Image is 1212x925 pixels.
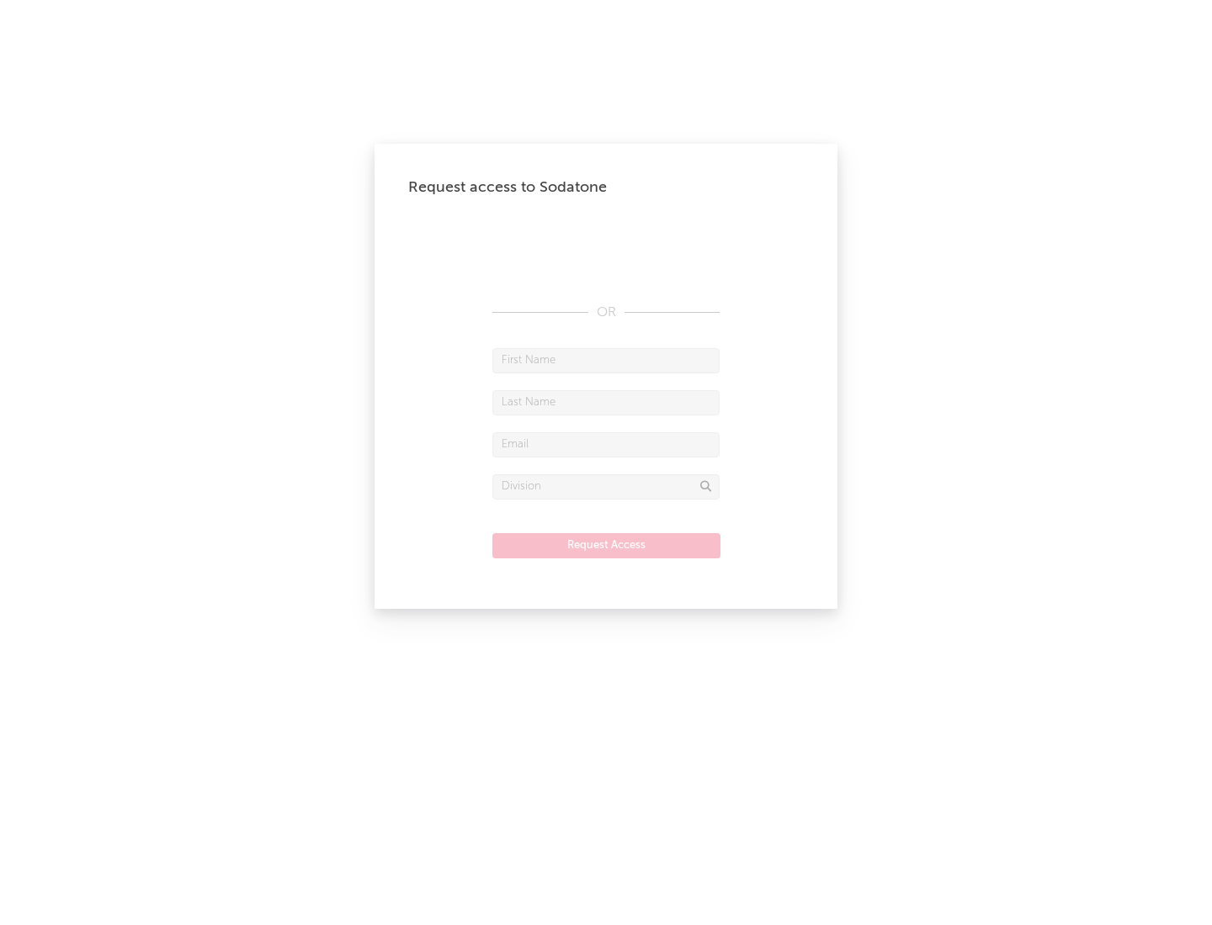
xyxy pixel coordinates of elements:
input: Division [492,474,720,499]
div: OR [492,303,720,323]
button: Request Access [492,533,720,558]
input: First Name [492,348,720,373]
div: Request access to Sodatone [408,177,804,198]
input: Email [492,432,720,457]
input: Last Name [492,390,720,415]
